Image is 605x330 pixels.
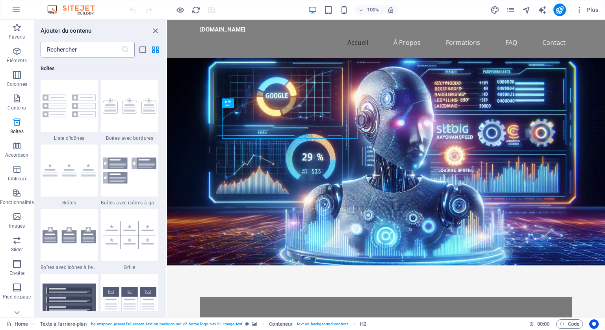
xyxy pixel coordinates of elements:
[43,164,96,177] img: boxes.svg
[9,270,24,276] p: En-tête
[9,223,25,229] p: Images
[543,321,544,327] span: :
[269,319,293,329] span: Cliquez pour sélectionner. Double-cliquez pour modifier.
[101,264,158,271] span: Grille
[191,5,200,15] button: reload
[575,6,598,14] span: Plus
[252,322,257,326] i: Cet élément contient un arrière-plan.
[355,5,383,15] button: 100%
[101,80,158,141] div: Boîtes avec bordures
[138,45,147,54] button: list-view
[556,319,583,329] button: Code
[560,319,579,329] span: Code
[43,284,96,316] img: transparent-boxes.svg
[103,287,156,312] img: cards-bordered.svg
[101,200,158,206] span: Boîtes avec icônes à gauche
[41,209,98,271] div: Boîtes avec icônes à l'extérieur
[506,5,516,15] button: pages
[589,319,599,329] button: Usercentrics
[41,80,98,141] div: Liste d'icônes
[5,152,28,158] p: Accordéon
[41,264,98,271] span: Boîtes avec icônes à l'extérieur
[90,319,242,329] span: . bg-wrapper .preset-fullscreen-text-on-background-v2-home-logo-nav-h1-image-text
[45,5,104,15] img: Editor Logo
[41,200,98,206] span: Boîtes
[43,227,96,243] img: boxes-with-icons-outside.svg
[41,135,98,141] span: Liste d'icônes
[506,6,515,15] i: Pages (Ctrl+Alt+S)
[360,319,366,329] span: Cliquez pour sélectionner. Double-cliquez pour modifier.
[3,294,31,300] p: Pied de page
[103,158,156,184] img: boxes-with-icon-left.svg
[7,57,27,64] p: Éléments
[490,5,500,15] button: design
[555,6,564,15] i: Publier
[245,322,249,326] i: Cet élément est une présélection personnalisable.
[191,6,200,15] i: Actualiser la page
[490,6,499,15] i: Design (Ctrl+Alt+Y)
[296,319,348,329] span: . text-on-background-content
[41,64,158,73] h6: Boîtes
[10,128,24,135] p: Boîtes
[572,4,601,16] button: Plus
[7,81,27,87] p: Colonnes
[537,319,549,329] span: 00 00
[9,34,25,40] p: Favoris
[522,6,531,15] i: Navigateur
[175,5,185,15] button: Cliquez ici pour quitter le mode Aperçu et poursuivre l'édition.
[101,145,158,206] div: Boîtes avec icônes à gauche
[522,5,531,15] button: navigator
[101,209,158,271] div: Grille
[387,6,394,13] i: Lors du redimensionnement, ajuster automatiquement le niveau de zoom en fonction de l'appareil sé...
[529,319,550,329] h6: Durée de la session
[367,5,379,15] h6: 100%
[553,4,566,16] button: publish
[11,247,23,253] p: Slider
[150,26,160,35] button: close panel
[538,5,547,15] button: text_generator
[101,135,158,141] span: Boîtes avec bordures
[7,105,26,111] p: Contenu
[103,221,156,249] img: boxes.grid.svg
[538,6,547,15] i: AI Writer
[41,42,121,57] input: Rechercher
[40,319,367,329] nav: breadcrumb
[41,26,92,35] h6: Ajouter du contenu
[6,319,28,329] a: Cliquez pour annuler la sélection. Double-cliquez pour ouvrir Pages.
[150,45,160,54] button: grid-view
[103,98,156,114] img: boxes-bordered.svg
[43,95,96,117] img: Group16.svg
[40,319,87,329] span: Cliquez pour sélectionner. Double-cliquez pour modifier.
[7,176,27,182] p: Tableaux
[41,145,98,206] div: Boîtes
